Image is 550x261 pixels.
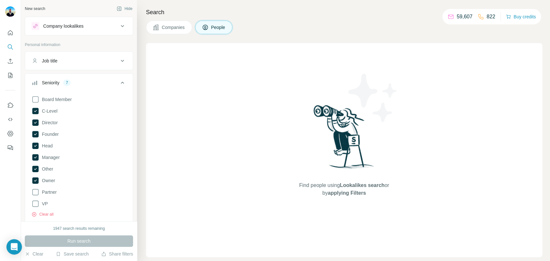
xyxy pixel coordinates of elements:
span: Find people using or by [293,182,396,197]
button: Search [5,41,15,53]
p: 59,607 [457,13,472,21]
div: Seniority [42,79,59,86]
span: Founder [39,131,59,137]
span: VP [39,200,48,207]
button: Enrich CSV [5,55,15,67]
p: 822 [487,13,495,21]
span: C-Level [39,108,57,114]
span: Lookalikes search [340,182,385,188]
button: Dashboard [5,128,15,139]
span: People [211,24,226,31]
img: Avatar [5,6,15,17]
button: Hide [112,4,137,14]
div: 1947 search results remaining [53,226,105,231]
button: Use Surfe API [5,114,15,125]
div: Job title [42,58,57,64]
button: My lists [5,70,15,81]
button: Clear all [32,211,53,217]
img: Surfe Illustration - Woman searching with binoculars [311,103,378,175]
button: Buy credits [506,12,536,21]
div: New search [25,6,45,12]
div: Open Intercom Messenger [6,239,22,255]
span: applying Filters [328,190,366,196]
button: Feedback [5,142,15,154]
p: Personal information [25,42,133,48]
span: Head [39,143,53,149]
button: Job title [25,53,133,69]
button: Company lookalikes [25,18,133,34]
button: Seniority7 [25,75,133,93]
span: Partner [39,189,57,195]
h4: Search [146,8,542,17]
span: Board Member [39,96,72,103]
span: Director [39,119,58,126]
button: Quick start [5,27,15,39]
button: Share filters [101,251,133,257]
span: Companies [162,24,185,31]
img: Surfe Illustration - Stars [344,69,402,127]
span: Owner [39,177,55,184]
span: Manager [39,154,60,161]
button: Clear [25,251,43,257]
div: Company lookalikes [43,23,83,29]
div: 7 [63,80,71,86]
button: Use Surfe on LinkedIn [5,99,15,111]
span: Other [39,166,53,172]
button: Save search [56,251,89,257]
